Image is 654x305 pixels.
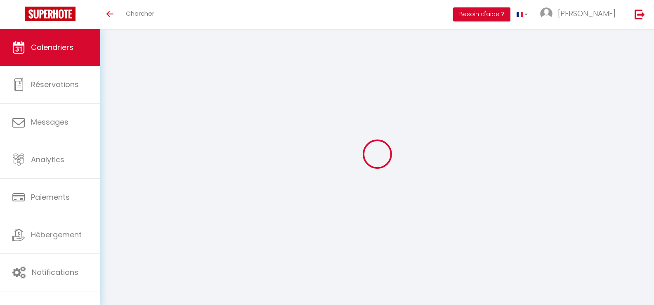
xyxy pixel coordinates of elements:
[25,7,76,21] img: Super Booking
[635,9,645,19] img: logout
[31,229,82,240] span: Hébergement
[31,192,70,202] span: Paiements
[453,7,510,21] button: Besoin d'aide ?
[31,79,79,90] span: Réservations
[126,9,154,18] span: Chercher
[31,117,68,127] span: Messages
[32,267,78,277] span: Notifications
[31,42,73,52] span: Calendriers
[558,8,616,19] span: [PERSON_NAME]
[31,154,64,165] span: Analytics
[540,7,552,20] img: ...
